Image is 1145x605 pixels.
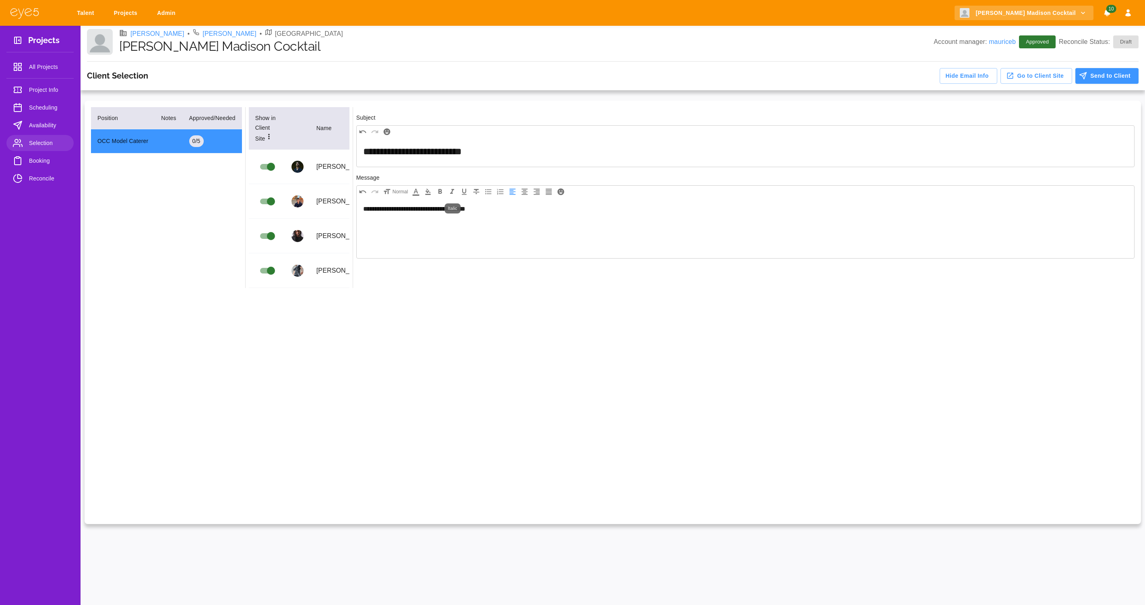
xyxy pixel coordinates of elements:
th: Notes [155,107,182,129]
button: Bold [434,186,446,198]
button: Notifications [1100,6,1114,21]
img: profile_picture [291,265,304,277]
div: Message [356,174,1135,182]
button: Align Right [531,186,543,198]
h3: Client Selection [87,71,148,81]
button: Emoji [381,126,393,138]
span: Normal [393,188,408,195]
button: Numbered List [494,186,506,198]
a: [PERSON_NAME] [203,29,256,39]
button: Undo [357,186,369,198]
span: Scheduling [29,103,67,112]
span: Draft [1115,38,1137,46]
th: Name [310,107,377,150]
button: Strikethrough [470,186,482,198]
p: [PERSON_NAME] [316,231,370,241]
li: • [188,29,190,39]
button: Bullet List [482,186,494,198]
button: Justify [543,186,555,198]
button: Italic [446,186,458,198]
a: All Projects [6,59,74,75]
button: Font size [381,186,410,198]
a: Selection [6,135,74,151]
button: Highlight Color [422,186,434,198]
img: profile_picture [291,161,304,173]
div: Subject [356,114,1135,122]
h1: [PERSON_NAME] Madison Cocktail [119,39,934,54]
a: Scheduling [6,99,74,116]
button: Go to Client Site [1000,68,1073,84]
td: OCC Model Caterer [91,129,155,153]
span: Booking [29,156,67,166]
p: Reconcile Status: [1059,35,1139,48]
button: Hide Email Info [940,68,997,84]
span: All Projects [29,62,67,72]
a: mauriceb [989,38,1016,45]
a: Admin [152,6,184,21]
a: Availability [6,117,74,133]
span: 10 [1106,5,1116,13]
a: Booking [6,153,74,169]
button: Undo [357,126,369,138]
button: Align Center [519,186,531,198]
button: [PERSON_NAME] Madison Cocktail [955,6,1093,21]
span: Availability [29,120,67,130]
img: Client logo [960,8,969,18]
span: Selection [29,138,67,148]
img: Client logo [87,29,113,55]
p: [GEOGRAPHIC_DATA] [275,29,343,39]
span: Reconcile [29,174,67,183]
button: Text Color [410,186,422,198]
button: Emoji [555,186,567,198]
th: Position [91,107,155,129]
button: Underline [458,186,470,198]
p: [PERSON_NAME] [316,162,370,172]
a: Reconcile [6,170,74,186]
p: [PERSON_NAME] [316,197,370,206]
th: Approved/Needed [183,107,242,129]
h3: Projects [28,35,60,48]
div: 0 / 5 [189,135,204,147]
a: Talent [72,6,102,21]
span: Approved [1021,38,1054,46]
p: [PERSON_NAME] [316,266,370,276]
li: • [260,29,262,39]
a: Projects [109,6,145,21]
span: Project Info [29,85,67,95]
a: [PERSON_NAME] [130,29,184,39]
th: Show in Client Site [249,107,285,150]
img: profile_picture [291,230,304,242]
button: Send to Client [1075,68,1139,84]
a: Project Info [6,82,74,98]
img: profile_picture [291,195,304,207]
button: Align Left [506,186,519,198]
p: Account manager: [934,37,1016,47]
div: Italic [444,203,461,213]
img: eye5 [10,7,39,19]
